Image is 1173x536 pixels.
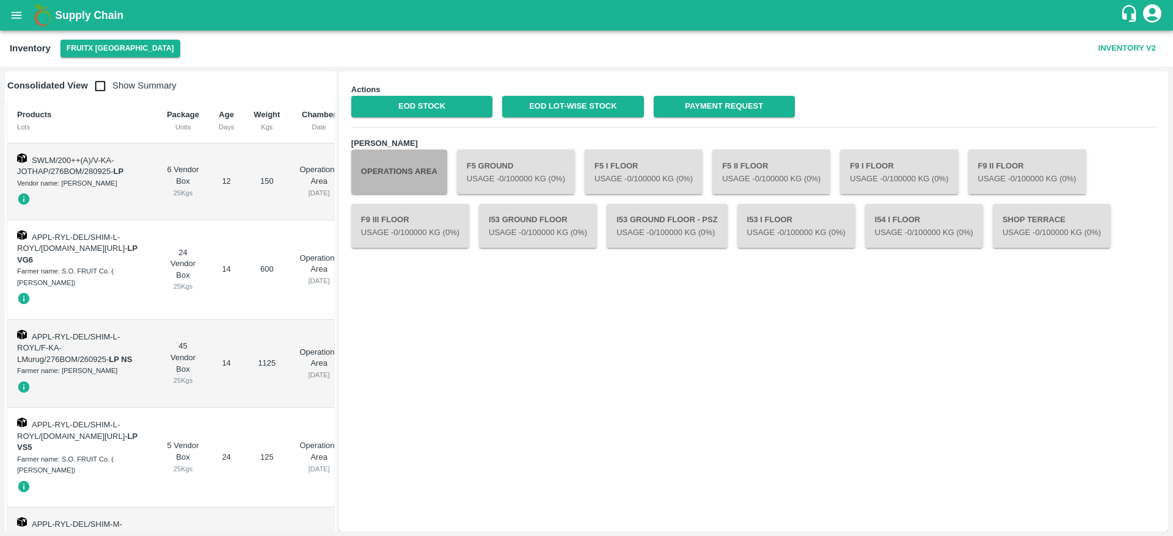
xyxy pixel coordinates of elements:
a: EOD Stock [351,96,492,117]
p: Usage - 0 /100000 Kg (0%) [616,227,717,239]
span: - [17,244,137,264]
span: 150 [260,176,274,186]
p: Usage - 0 /100000 Kg (0%) [594,173,693,185]
td: 14 [209,220,244,320]
a: EOD Lot-wise Stock [502,96,643,117]
button: F5 GroundUsage -0/100000 Kg (0%) [457,150,575,194]
div: Kgs [254,121,280,132]
button: Operations Area [351,150,447,194]
button: Shop TerraceUsage -0/100000 Kg (0%) [993,204,1111,248]
p: Usage - 0 /100000 Kg (0%) [1003,227,1101,239]
p: Usage - 0 /100000 Kg (0%) [875,227,973,239]
div: Farmer name: [PERSON_NAME] [17,365,147,376]
td: 14 [209,320,244,408]
div: Units [167,121,199,132]
b: [PERSON_NAME] [351,139,418,148]
div: Farmer name: S.O. FRUIT Co. ( [PERSON_NAME]) [17,454,147,476]
div: [DATE] [299,275,338,286]
button: open drawer [2,1,31,29]
button: I53 I FloorUsage -0/100000 Kg (0%) [737,204,855,248]
span: 1125 [258,358,276,368]
p: Operations Area [299,440,338,463]
span: 125 [260,452,274,462]
b: Chamber [302,110,336,119]
img: box [17,153,27,163]
p: Operations Area [299,164,338,187]
b: Age [219,110,234,119]
span: Show Summary [88,81,177,90]
button: F5 II FloorUsage -0/100000 Kg (0%) [712,150,830,194]
a: Supply Chain [55,7,1120,24]
div: 25 Kgs [167,281,199,292]
p: Usage - 0 /100000 Kg (0%) [747,227,846,239]
p: Usage - 0 /100000 Kg (0%) [722,173,820,185]
button: F9 I FloorUsage -0/100000 Kg (0%) [840,150,958,194]
strong: LP [114,167,124,176]
div: 25 Kgs [167,375,199,386]
button: Inventory V2 [1094,38,1161,59]
strong: LP NS [109,355,132,364]
div: [DATE] [299,369,338,380]
button: I53 Ground Floor - PSZUsage -0/100000 Kg (0%) [607,204,727,248]
span: SWLM/200++(A)/V-KA-JOTHAP/276BOM/280925 [17,156,114,176]
p: Operations Area [299,347,338,369]
div: 25 Kgs [167,463,199,474]
p: Usage - 0 /100000 Kg (0%) [978,173,1076,185]
button: I53 Ground FloorUsage -0/100000 Kg (0%) [479,204,597,248]
span: APPL-RYL-DEL/SHIM-L-ROYL/F-KA-LMurug/276BOM/260925 [17,332,120,364]
div: Vendor name: [PERSON_NAME] [17,178,147,189]
p: Usage - 0 /100000 Kg (0%) [850,173,948,185]
div: 24 Vendor Box [167,247,199,292]
div: 5 Vendor Box [167,440,199,474]
button: F5 I FloorUsage -0/100000 Kg (0%) [585,150,703,194]
span: APPL-RYL-DEL/SHIM-L-ROYL/[DOMAIN_NAME][URL] [17,420,125,441]
div: Farmer name: S.O. FRUIT Co. ( [PERSON_NAME]) [17,266,147,288]
span: - [106,355,132,364]
button: F9 III FloorUsage -0/100000 Kg (0%) [351,204,469,248]
b: Package [167,110,199,119]
div: Date [299,121,338,132]
div: 25 Kgs [167,187,199,198]
img: box [17,418,27,427]
img: box [17,230,27,240]
td: 12 [209,143,244,220]
button: I54 I FloorUsage -0/100000 Kg (0%) [865,204,983,248]
div: [DATE] [299,463,338,474]
strong: LP VG6 [17,244,137,264]
span: APPL-RYL-DEL/SHIM-L-ROYL/[DOMAIN_NAME][URL] [17,233,125,253]
b: Weight [254,110,280,119]
img: box [17,517,27,527]
span: 600 [260,264,274,273]
div: account of current user [1141,2,1163,28]
p: Operations Area [299,253,338,275]
span: - [111,167,123,176]
button: Select DC [60,40,180,57]
div: customer-support [1120,4,1141,26]
div: Days [219,121,234,132]
button: F9 II FloorUsage -0/100000 Kg (0%) [968,150,1086,194]
b: Consolidated View [7,81,88,90]
b: Actions [351,85,381,94]
p: Usage - 0 /100000 Kg (0%) [489,227,587,239]
td: 24 [209,408,244,507]
img: logo [31,3,55,27]
div: Lots [17,121,147,132]
div: 45 Vendor Box [167,341,199,386]
b: Supply Chain [55,9,123,21]
div: 6 Vendor Box [167,164,199,198]
div: [DATE] [299,187,338,198]
a: Payment Request [654,96,795,117]
b: Products [17,110,51,119]
b: Inventory [10,43,51,53]
p: Usage - 0 /100000 Kg (0%) [361,227,459,239]
p: Usage - 0 /100000 Kg (0%) [467,173,565,185]
img: box [17,330,27,339]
